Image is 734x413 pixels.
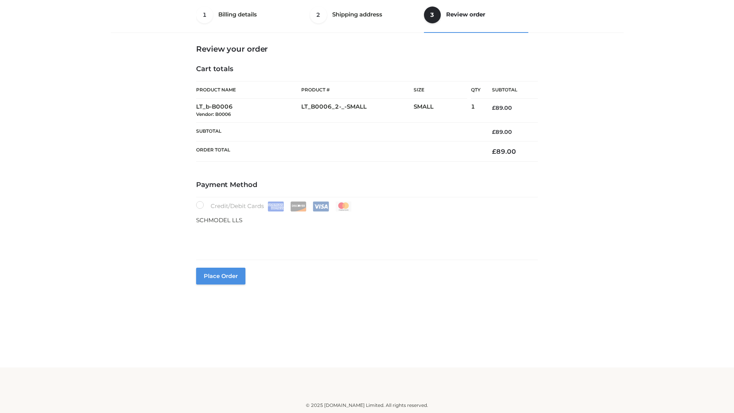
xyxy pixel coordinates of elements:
[481,81,538,99] th: Subtotal
[196,201,352,211] label: Credit/Debit Cards
[492,104,512,111] bdi: 89.00
[414,81,467,99] th: Size
[313,202,329,211] img: Visa
[301,99,414,123] td: LT_B0006_2-_-SMALL
[196,122,481,141] th: Subtotal
[196,141,481,162] th: Order Total
[492,148,516,155] bdi: 89.00
[196,44,538,54] h3: Review your order
[492,148,496,155] span: £
[471,81,481,99] th: Qty
[196,111,231,117] small: Vendor: B0006
[492,104,495,111] span: £
[196,268,245,285] button: Place order
[195,223,536,251] iframe: Secure payment input frame
[114,402,620,409] div: © 2025 [DOMAIN_NAME] Limited. All rights reserved.
[196,181,538,189] h4: Payment Method
[196,99,301,123] td: LT_b-B0006
[301,81,414,99] th: Product #
[492,128,512,135] bdi: 89.00
[335,202,352,211] img: Mastercard
[414,99,471,123] td: SMALL
[290,202,307,211] img: Discover
[471,99,481,123] td: 1
[196,65,538,73] h4: Cart totals
[492,128,495,135] span: £
[196,215,538,225] p: SCHMODEL LLS
[268,202,284,211] img: Amex
[196,81,301,99] th: Product Name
